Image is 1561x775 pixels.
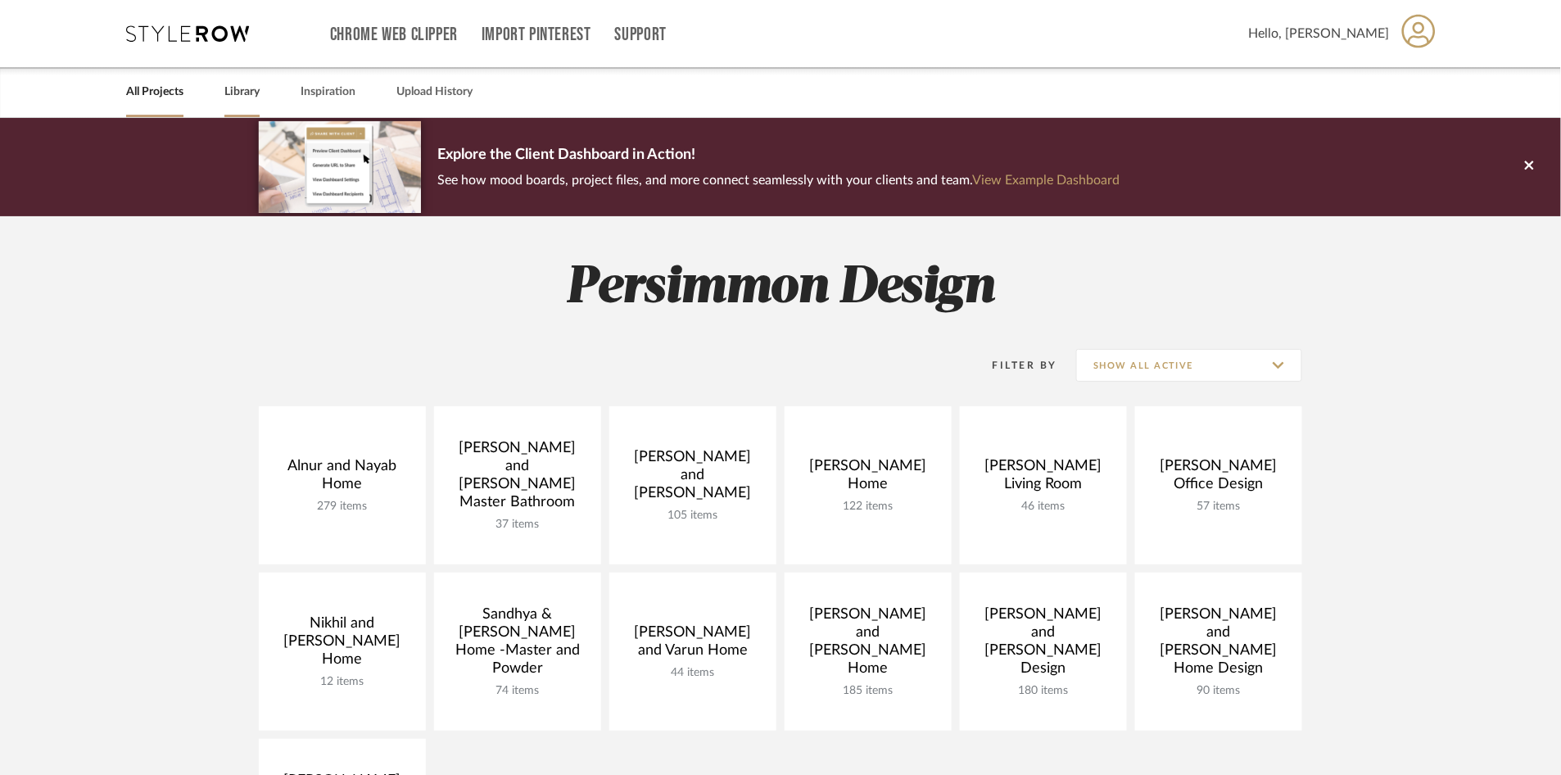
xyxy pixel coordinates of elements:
div: 180 items [973,684,1114,698]
div: 46 items [973,500,1114,514]
div: 185 items [798,684,939,698]
div: [PERSON_NAME] and [PERSON_NAME] Master Bathroom [447,439,588,518]
div: Sandhya & [PERSON_NAME] Home -Master and Powder [447,605,588,684]
div: [PERSON_NAME] and [PERSON_NAME] Home [798,605,939,684]
img: d5d033c5-7b12-40c2-a960-1ecee1989c38.png [259,121,421,212]
div: 37 items [447,518,588,532]
p: Explore the Client Dashboard in Action! [437,143,1120,169]
div: Nikhil and [PERSON_NAME] Home [272,614,413,675]
div: 12 items [272,675,413,689]
a: Support [615,28,667,42]
div: 122 items [798,500,939,514]
div: [PERSON_NAME] Home [798,457,939,500]
a: View Example Dashboard [972,174,1120,187]
a: Library [224,81,260,103]
div: [PERSON_NAME] and Varun Home [622,623,763,666]
div: Alnur and Nayab Home [272,457,413,500]
div: [PERSON_NAME] Living Room [973,457,1114,500]
div: 105 items [622,509,763,523]
div: Filter By [971,357,1057,374]
div: [PERSON_NAME] and [PERSON_NAME] [622,448,763,509]
div: 57 items [1148,500,1289,514]
a: Inspiration [301,81,355,103]
div: [PERSON_NAME] and [PERSON_NAME] Design [973,605,1114,684]
a: Import Pinterest [482,28,591,42]
div: 74 items [447,684,588,698]
div: [PERSON_NAME] Office Design [1148,457,1289,500]
a: All Projects [126,81,183,103]
div: 90 items [1148,684,1289,698]
span: Hello, [PERSON_NAME] [1249,24,1390,43]
div: 44 items [622,666,763,680]
p: See how mood boards, project files, and more connect seamlessly with your clients and team. [437,169,1120,192]
a: Upload History [396,81,473,103]
h2: Persimmon Design [191,257,1370,319]
a: Chrome Web Clipper [330,28,458,42]
div: [PERSON_NAME] and [PERSON_NAME] Home Design [1148,605,1289,684]
div: 279 items [272,500,413,514]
